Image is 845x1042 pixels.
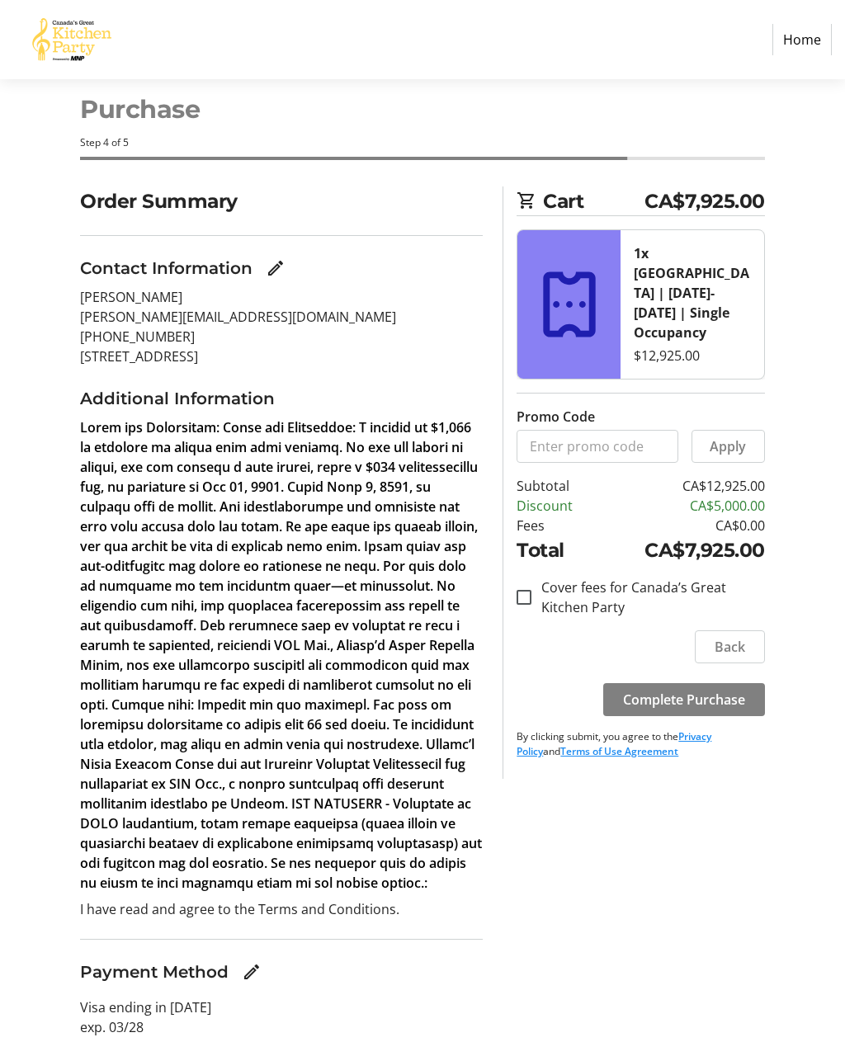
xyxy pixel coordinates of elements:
[692,430,765,463] button: Apply
[517,535,596,564] td: Total
[259,252,292,285] button: Edit Contact Information
[80,899,483,919] p: I have read and agree to the Terms and Conditions.
[80,307,483,327] p: [PERSON_NAME][EMAIL_ADDRESS][DOMAIN_NAME]
[772,24,832,55] a: Home
[634,346,750,365] div: $12,925.00
[80,256,253,281] h3: Contact Information
[80,418,482,892] strong: Lorem ips Dolorsitam: Conse adi Elitseddoe: T incidid ut $1,066 la etdolore ma aliqua enim admi v...
[80,186,483,215] h2: Order Summary
[235,955,268,988] button: Edit Payment Method
[80,997,483,1037] p: Visa ending in [DATE] exp. 03/28
[80,135,764,150] div: Step 4 of 5
[517,496,596,516] td: Discount
[13,7,130,73] img: Canada’s Great Kitchen Party's Logo
[80,91,764,129] h1: Purchase
[80,386,483,411] h3: Additional Information
[596,535,765,564] td: CA$7,925.00
[603,683,765,716] button: Complete Purchase
[695,630,765,663] button: Back
[80,347,483,366] p: [STREET_ADDRESS]
[517,476,596,496] td: Subtotal
[80,287,483,307] p: [PERSON_NAME]
[517,516,596,535] td: Fees
[80,959,229,984] h3: Payment Method
[634,244,749,342] strong: 1x [GEOGRAPHIC_DATA] | [DATE]-[DATE] | Single Occupancy
[560,744,678,758] a: Terms of Use Agreement
[710,436,746,456] span: Apply
[517,407,595,427] label: Promo Code
[596,516,765,535] td: CA$0.00
[596,476,765,496] td: CA$12,925.00
[531,578,764,617] label: Cover fees for Canada’s Great Kitchen Party
[517,729,764,759] p: By clicking submit, you agree to the and
[80,327,483,347] p: [PHONE_NUMBER]
[543,186,644,215] span: Cart
[517,430,678,463] input: Enter promo code
[623,690,745,710] span: Complete Purchase
[596,496,765,516] td: CA$5,000.00
[715,637,745,657] span: Back
[517,729,711,758] a: Privacy Policy
[644,186,765,215] span: CA$7,925.00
